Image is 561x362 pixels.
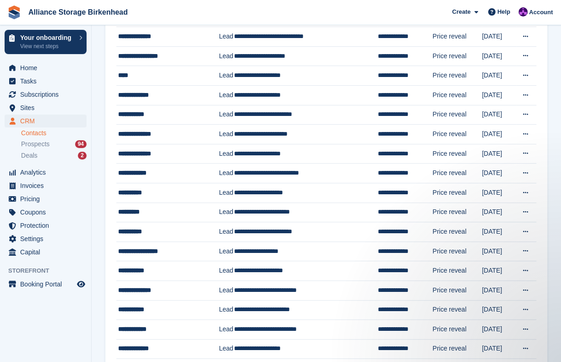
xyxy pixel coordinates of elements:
span: Prospects [21,140,49,148]
td: Lead [219,300,234,320]
td: Lead [219,280,234,300]
a: Contacts [21,129,87,137]
span: CRM [20,115,75,127]
td: [DATE] [482,320,517,340]
a: menu [5,246,87,258]
span: Pricing [20,192,75,205]
a: menu [5,115,87,127]
td: [DATE] [482,280,517,300]
td: Price reveal [432,66,482,86]
a: menu [5,101,87,114]
span: Help [497,7,510,16]
a: menu [5,179,87,192]
p: Your onboarding [20,34,75,41]
span: Storefront [8,266,91,275]
td: [DATE] [482,85,517,105]
a: menu [5,166,87,179]
span: Sites [20,101,75,114]
td: Price reveal [432,144,482,164]
td: [DATE] [482,46,517,66]
span: Analytics [20,166,75,179]
td: Lead [219,105,234,125]
td: Price reveal [432,320,482,340]
td: Lead [219,144,234,164]
td: [DATE] [482,339,517,359]
span: Subscriptions [20,88,75,101]
span: Capital [20,246,75,258]
td: [DATE] [482,66,517,86]
td: Price reveal [432,164,482,183]
a: Prospects 94 [21,139,87,149]
span: Coupons [20,206,75,219]
td: Lead [219,125,234,144]
td: Lead [219,320,234,340]
td: [DATE] [482,203,517,222]
span: Create [452,7,470,16]
a: Alliance Storage Birkenhead [25,5,131,20]
a: menu [5,232,87,245]
span: Invoices [20,179,75,192]
a: menu [5,206,87,219]
td: Lead [219,183,234,203]
td: Price reveal [432,300,482,320]
a: menu [5,278,87,291]
td: Price reveal [432,203,482,222]
td: Lead [219,203,234,222]
td: Lead [219,46,234,66]
td: [DATE] [482,183,517,203]
td: [DATE] [482,164,517,183]
span: Tasks [20,75,75,88]
td: Price reveal [432,85,482,105]
div: 2 [78,152,87,159]
a: menu [5,88,87,101]
span: Protection [20,219,75,232]
td: Price reveal [432,46,482,66]
a: menu [5,75,87,88]
td: Price reveal [432,27,482,47]
span: Booking Portal [20,278,75,291]
td: [DATE] [482,105,517,125]
td: Price reveal [432,261,482,281]
td: [DATE] [482,300,517,320]
td: Lead [219,27,234,47]
td: Price reveal [432,241,482,261]
td: Price reveal [432,125,482,144]
span: Account [529,8,553,17]
td: Price reveal [432,339,482,359]
a: menu [5,219,87,232]
span: Settings [20,232,75,245]
td: [DATE] [482,125,517,144]
a: Your onboarding View next steps [5,30,87,54]
td: [DATE] [482,27,517,47]
a: Preview store [76,279,87,290]
td: [DATE] [482,241,517,261]
td: [DATE] [482,222,517,242]
span: Deals [21,151,38,160]
td: Price reveal [432,183,482,203]
td: Lead [219,66,234,86]
td: [DATE] [482,144,517,164]
td: [DATE] [482,261,517,281]
td: Price reveal [432,222,482,242]
td: Lead [219,222,234,242]
img: Romilly Norton [518,7,528,16]
p: View next steps [20,42,75,50]
td: Price reveal [432,105,482,125]
a: Deals 2 [21,151,87,160]
td: Lead [219,261,234,281]
img: stora-icon-8386f47178a22dfd0bd8f6a31ec36ba5ce8667c1dd55bd0f319d3a0aa187defe.svg [7,5,21,19]
td: Lead [219,339,234,359]
div: 94 [75,140,87,148]
td: Price reveal [432,280,482,300]
td: Lead [219,164,234,183]
span: Home [20,61,75,74]
a: menu [5,192,87,205]
td: Lead [219,85,234,105]
a: menu [5,61,87,74]
td: Lead [219,241,234,261]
